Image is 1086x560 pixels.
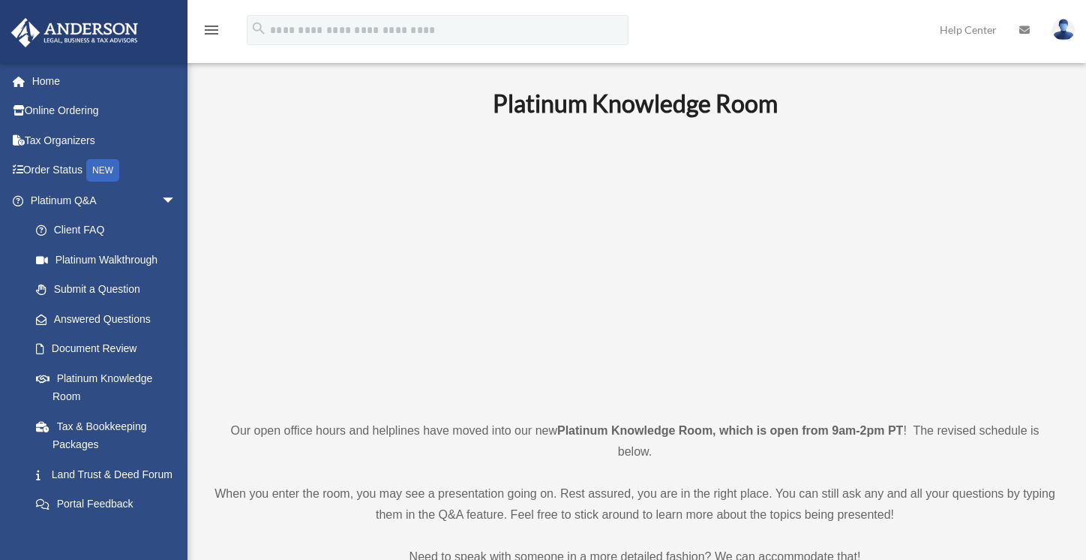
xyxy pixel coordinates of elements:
strong: Platinum Knowledge Room, which is open from 9am-2pm PT [557,424,903,437]
p: Our open office hours and helplines have moved into our new ! The revised schedule is below. [214,420,1056,462]
a: menu [202,26,220,39]
img: User Pic [1052,19,1075,41]
a: Document Review [21,334,199,364]
img: Anderson Advisors Platinum Portal [7,18,142,47]
a: Client FAQ [21,215,199,245]
a: Online Ordering [10,96,199,126]
span: arrow_drop_down [161,185,191,216]
iframe: 231110_Toby_KnowledgeRoom [410,139,860,393]
a: Tax Organizers [10,125,199,155]
b: Platinum Knowledge Room [493,89,778,118]
a: Answered Questions [21,304,199,334]
a: Tax & Bookkeeping Packages [21,411,199,459]
a: Order StatusNEW [10,155,199,186]
a: Submit a Question [21,275,199,305]
a: Home [10,66,199,96]
i: menu [202,21,220,39]
div: NEW [86,159,119,182]
a: Platinum Walkthrough [21,245,199,275]
p: When you enter the room, you may see a presentation going on. Rest assured, you are in the right ... [214,483,1056,525]
a: Portal Feedback [21,489,199,519]
a: Platinum Q&Aarrow_drop_down [10,185,199,215]
a: Platinum Knowledge Room [21,363,191,411]
a: Land Trust & Deed Forum [21,459,199,489]
i: search [250,20,267,37]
